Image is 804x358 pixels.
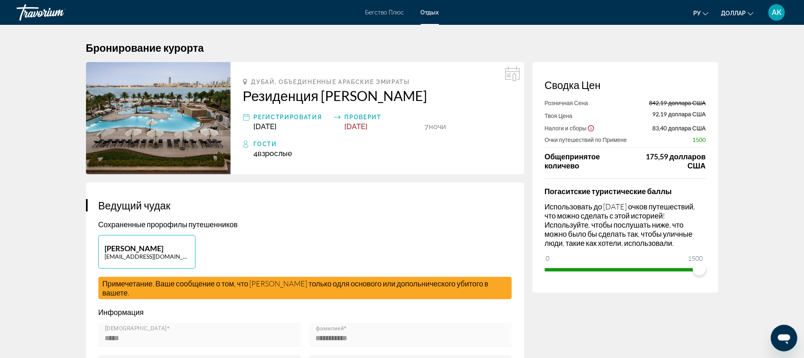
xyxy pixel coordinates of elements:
[86,41,718,54] h1: Бронирование курорта
[103,279,489,297] span: Примечетание. Ваше сообщение о том, что [PERSON_NAME] только одля основого или допольнического уб...
[105,244,189,253] p: [PERSON_NAME]
[258,149,293,158] span: Взрослые
[254,112,330,122] div: Регистрироватия
[587,124,595,132] button: Show Taxes and Fees disclaimer
[105,253,189,260] p: [EMAIL_ADDRESS][DOMAIN_NAME]
[243,87,512,104] a: Резиденция [PERSON_NAME]
[251,79,410,85] span: Дубай, Объединенные Арабские Эмираты
[766,4,787,21] button: User Menu
[693,7,709,19] button: Change language
[721,7,754,19] button: Change currency
[254,139,512,149] div: Гости
[17,2,99,23] a: Travorium
[254,149,293,158] span: 4
[429,122,446,131] span: ночи
[316,325,344,332] mat-label: фамилией
[425,122,429,131] span: 7
[771,325,797,351] iframe: Кнопка запуска окна обмена сообщениями
[653,125,706,132] span: 83,40 доллара США
[98,235,196,269] button: [PERSON_NAME][EMAIL_ADDRESS][DOMAIN_NAME]
[545,152,631,170] span: Общепринятое количево
[693,10,701,17] span: ру
[721,10,746,17] span: ДОЛЛАР
[631,152,706,170] div: 175,59 долларов США
[693,262,706,276] span: ngx-slider
[365,9,404,16] a: Бегство Плюс
[545,187,706,196] h4: Погаситские туристические баллы
[98,220,512,229] p: Сохраненные пророфилы путешенников
[545,253,551,263] span: 0
[545,124,595,132] button: Show Taxes and Fees breakdown
[254,122,277,131] span: [DATE]
[649,99,706,106] span: 842,19 доллара США
[545,202,706,247] p: Использовать до [DATE] очков путешествий, что можно сделать с этой историей! Используйте, чтобы п...
[98,308,512,317] p: Информация
[693,136,706,143] span: 1500
[545,268,706,270] ngx-slider: ngx-slider
[687,253,704,263] span: 1500
[421,9,439,16] a: Отдых
[545,99,588,106] span: Розничная Сена
[105,325,167,332] mat-label: [DEMOGRAPHIC_DATA]
[653,111,706,120] span: 92,19 доллара США
[545,136,627,143] span: Очки путешествий по Примене
[345,112,421,122] div: Проверит
[545,125,587,132] span: Налоги и сборы
[345,122,368,131] span: [DATE]
[772,8,782,17] span: АК
[98,199,512,211] h3: Ведущий чудак
[545,112,573,119] span: Твоя Цена
[545,79,706,91] h3: Сводка Цен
